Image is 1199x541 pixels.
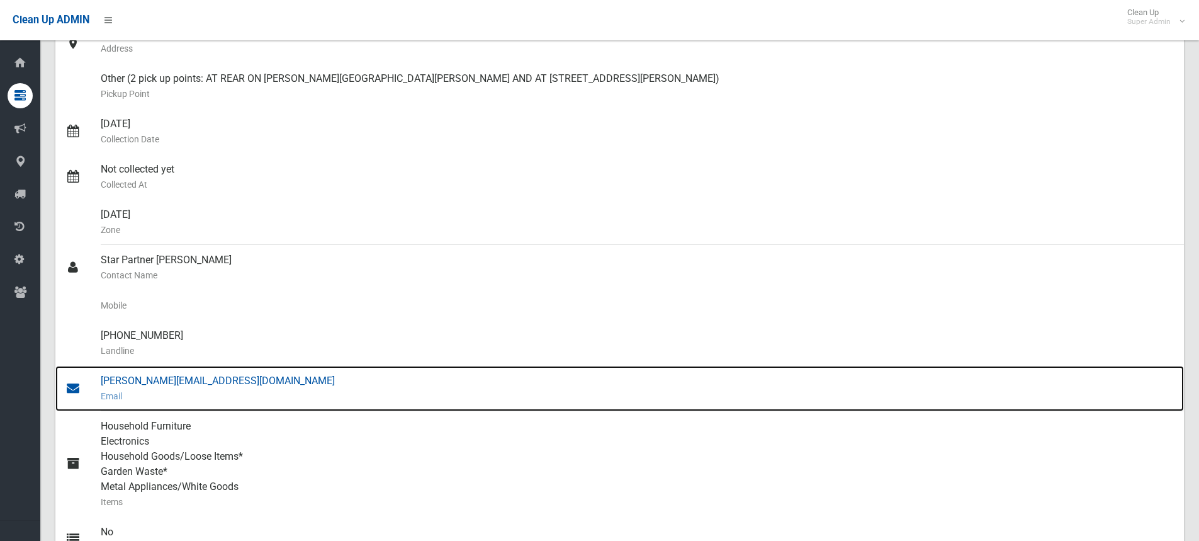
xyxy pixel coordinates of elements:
[101,321,1174,366] div: [PHONE_NUMBER]
[101,268,1174,283] small: Contact Name
[101,222,1174,237] small: Zone
[1121,8,1183,26] span: Clean Up
[101,494,1174,510] small: Items
[101,245,1174,290] div: Star Partner [PERSON_NAME]
[101,343,1174,358] small: Landline
[101,298,1174,313] small: Mobile
[101,109,1174,154] div: [DATE]
[101,86,1174,101] small: Pickup Point
[101,411,1174,517] div: Household Furniture Electronics Household Goods/Loose Items* Garden Waste* Metal Appliances/White...
[1127,17,1171,26] small: Super Admin
[101,366,1174,411] div: [PERSON_NAME][EMAIL_ADDRESS][DOMAIN_NAME]
[13,14,89,26] span: Clean Up ADMIN
[101,200,1174,245] div: [DATE]
[101,41,1174,56] small: Address
[101,154,1174,200] div: Not collected yet
[101,64,1174,109] div: Other (2 pick up points: AT REAR ON [PERSON_NAME][GEOGRAPHIC_DATA][PERSON_NAME] AND AT [STREET_AD...
[101,18,1174,64] div: [STREET_ADDRESS][PERSON_NAME][PERSON_NAME][PERSON_NAME]
[101,132,1174,147] small: Collection Date
[101,177,1174,192] small: Collected At
[55,366,1184,411] a: [PERSON_NAME][EMAIL_ADDRESS][DOMAIN_NAME]Email
[101,389,1174,404] small: Email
